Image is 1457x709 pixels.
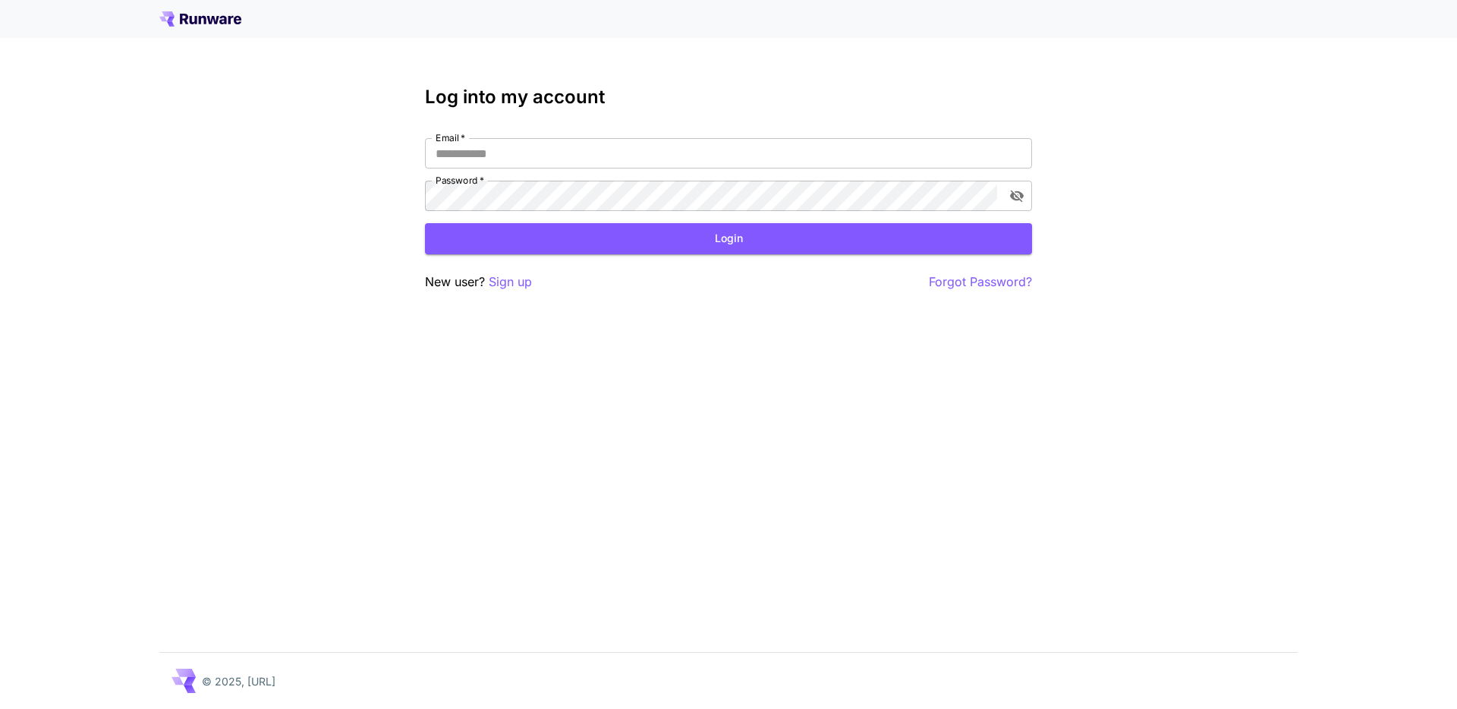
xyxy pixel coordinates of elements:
[489,273,532,291] button: Sign up
[425,223,1032,254] button: Login
[1003,182,1031,210] button: toggle password visibility
[436,174,484,187] label: Password
[425,87,1032,108] h3: Log into my account
[425,273,532,291] p: New user?
[202,673,275,689] p: © 2025, [URL]
[436,131,465,144] label: Email
[929,273,1032,291] button: Forgot Password?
